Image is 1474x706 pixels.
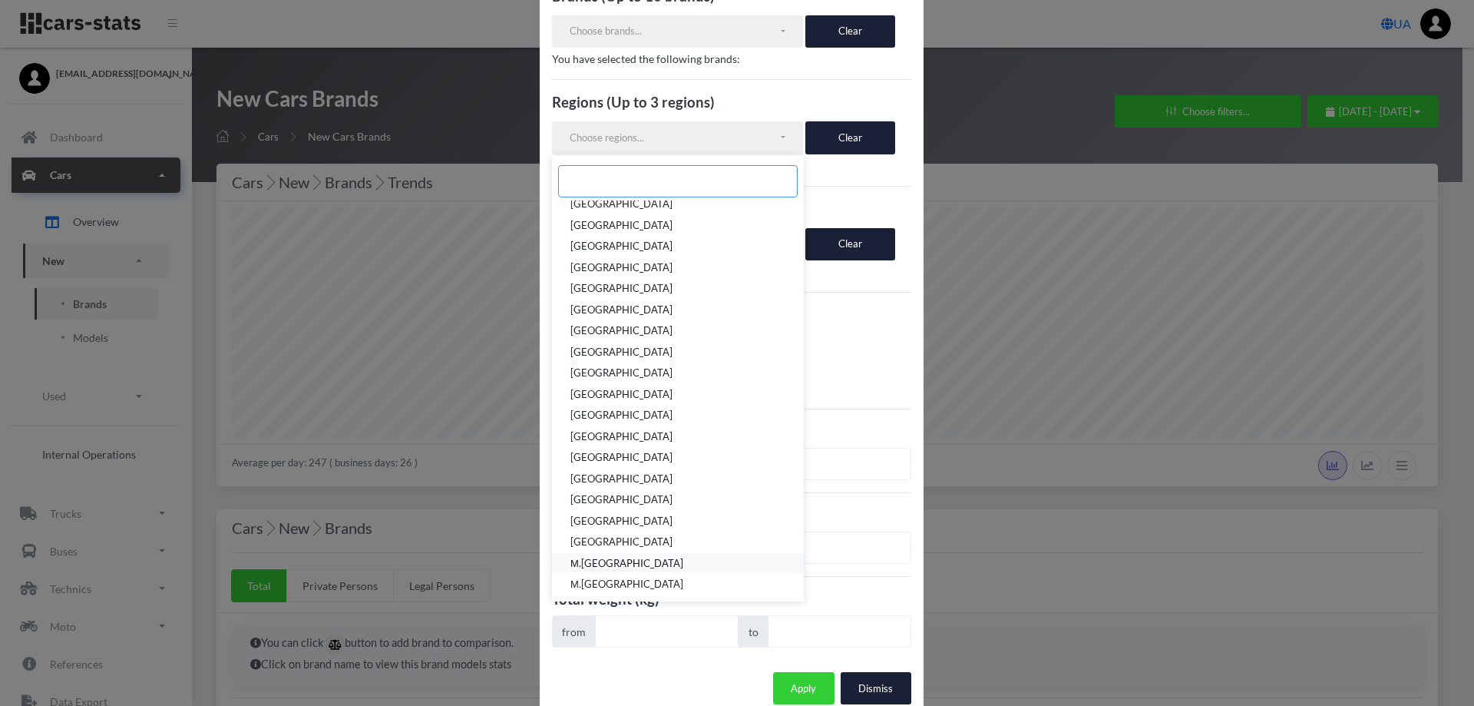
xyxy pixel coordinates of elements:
[552,94,715,111] b: Regions (Up to 3 regions)
[570,131,778,146] div: Choose regions...
[570,429,673,445] span: [GEOGRAPHIC_DATA]
[558,165,798,197] input: Search
[570,240,673,255] span: [GEOGRAPHIC_DATA]
[570,324,673,340] span: [GEOGRAPHIC_DATA]
[570,451,673,466] span: [GEOGRAPHIC_DATA]
[570,514,673,529] span: [GEOGRAPHIC_DATA]
[805,121,895,154] button: Clear
[570,303,673,318] span: [GEOGRAPHIC_DATA]
[552,15,804,48] button: Choose brands...
[570,218,673,234] span: [GEOGRAPHIC_DATA]
[570,345,673,360] span: [GEOGRAPHIC_DATA]
[773,672,834,704] button: Apply
[739,615,768,648] span: to
[552,52,740,65] span: You have selected the following brands:
[805,15,895,48] button: Clear
[570,387,673,403] span: [GEOGRAPHIC_DATA]
[841,672,911,704] button: Dismiss
[570,197,673,213] span: [GEOGRAPHIC_DATA]
[552,615,596,648] span: from
[570,493,673,509] span: [GEOGRAPHIC_DATA]
[570,472,673,487] span: [GEOGRAPHIC_DATA]
[570,409,673,424] span: [GEOGRAPHIC_DATA]
[570,578,683,593] span: М.[GEOGRAPHIC_DATA]
[805,228,895,260] button: Clear
[552,121,804,154] button: Choose regions...
[570,556,683,572] span: М.[GEOGRAPHIC_DATA]
[552,591,659,608] b: Total weight (kg)
[570,535,673,551] span: [GEOGRAPHIC_DATA]
[570,282,673,297] span: [GEOGRAPHIC_DATA]
[570,260,673,276] span: [GEOGRAPHIC_DATA]
[570,366,673,382] span: [GEOGRAPHIC_DATA]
